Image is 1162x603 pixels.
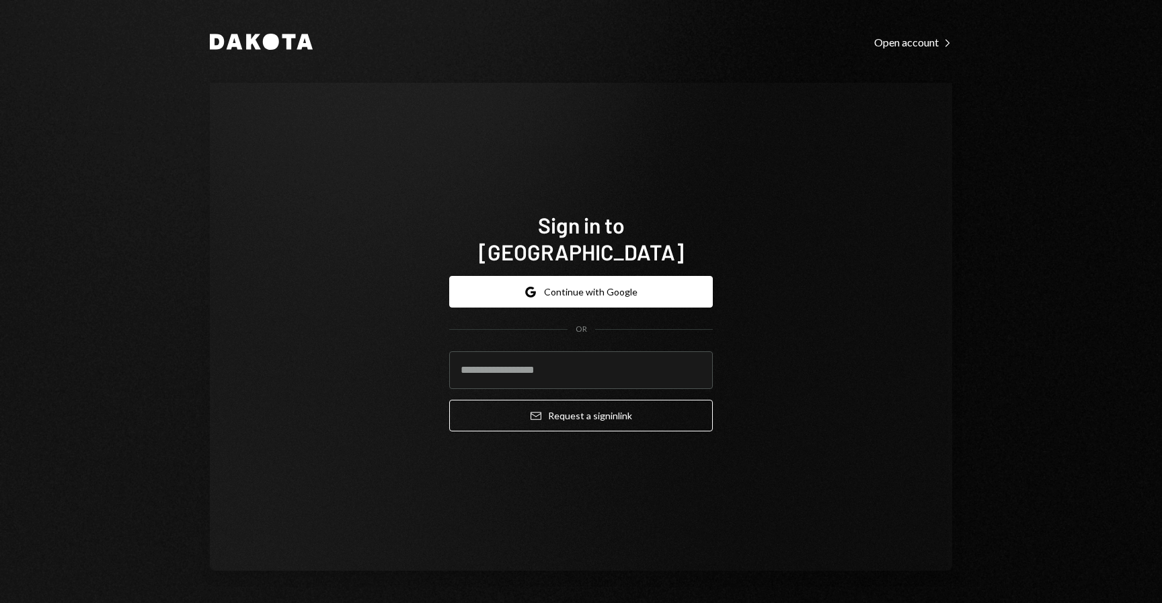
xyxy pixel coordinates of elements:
div: Open account [874,36,952,49]
a: Open account [874,34,952,49]
button: Continue with Google [449,276,713,308]
div: OR [576,324,587,335]
h1: Sign in to [GEOGRAPHIC_DATA] [449,211,713,265]
button: Request a signinlink [449,400,713,431]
